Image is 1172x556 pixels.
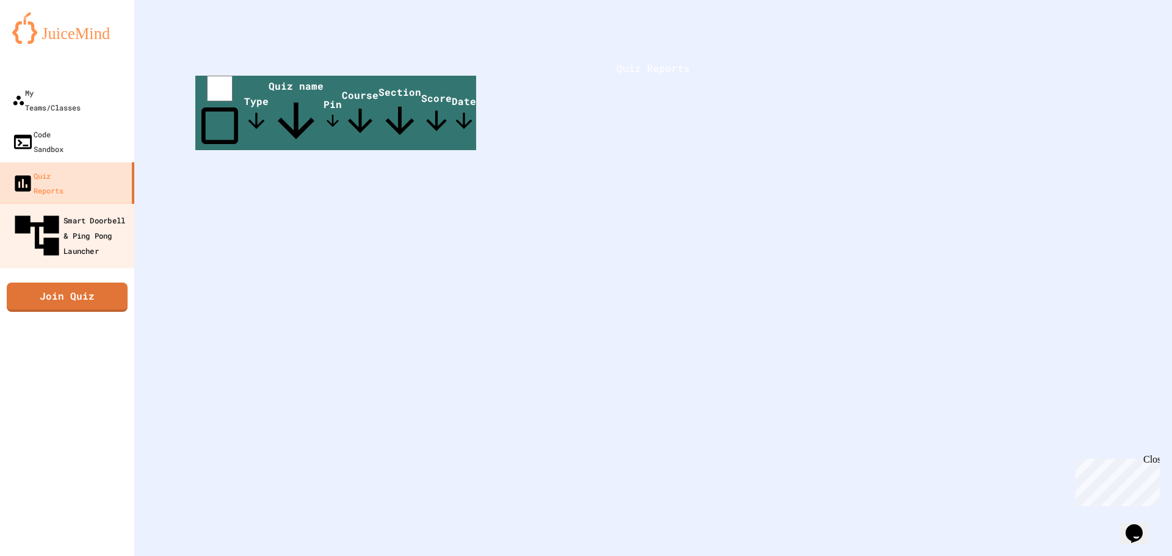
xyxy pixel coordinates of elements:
h1: Quiz Reports [195,61,1111,76]
a: Join Quiz [7,283,128,312]
span: Type [244,95,269,133]
div: Code Sandbox [12,127,63,156]
div: My Teams/Classes [12,85,81,115]
img: logo-orange.svg [12,12,122,44]
span: Course [342,88,378,139]
span: Score [421,92,452,136]
div: Chat with us now!Close [5,5,84,78]
div: Smart Doorbell & Ping Pong Launcher [10,209,131,262]
input: select all desserts [207,76,233,101]
span: Section [378,85,421,142]
span: Date [452,95,476,133]
iframe: chat widget [1071,454,1160,506]
iframe: chat widget [1121,507,1160,544]
span: Pin [324,98,342,130]
span: Quiz name [269,79,324,148]
div: Quiz Reports [12,168,63,198]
